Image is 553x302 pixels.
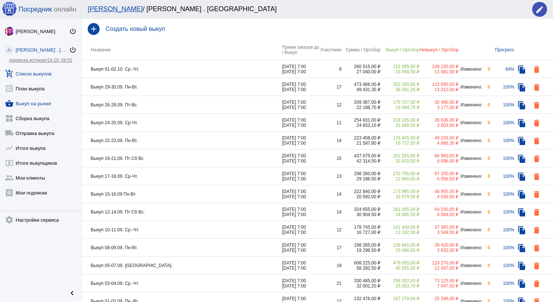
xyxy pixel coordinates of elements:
[82,257,282,274] td: Выкуп 05-07.09. [GEOGRAPHIC_DATA].
[420,82,459,87] div: 122 695,00 ₽
[342,105,381,110] div: 22 188,70 ₽
[5,129,14,138] mat-icon: local_shipping
[420,194,459,199] div: 4 630,50 ₽
[381,87,420,92] div: 36 561,25 ₽
[82,78,282,96] td: Выкуп 29-30.09. Пн-Вт.
[5,99,14,108] mat-icon: shopping_basket
[5,114,14,123] mat-icon: widgets
[68,289,77,298] mat-icon: chevron_left
[532,261,541,270] mat-icon: delete
[420,283,459,289] div: 7 047,50 ₽
[82,239,282,257] td: Выкуп 08-09.09. Пн-Вт.
[490,257,514,274] td: 100%
[483,245,490,250] div: 0
[82,150,282,167] td: Выкуп 19-21.09. Пт Сб Вс
[459,120,483,125] div: Изменено:
[420,105,459,110] div: 3 177,00 ₽
[319,203,342,221] td: 14
[532,136,541,145] mat-icon: delete
[490,221,514,239] td: 100%
[490,60,514,78] td: 84%
[381,207,420,212] div: 261 005,00 ₽
[342,242,381,248] div: 198 265,00 ₽
[282,39,319,60] th: Прием заказов до / Выкуп
[420,176,459,181] div: 6 556,50 ₽
[490,274,514,292] td: 100%
[342,176,381,181] div: 29 186,50 ₽
[532,172,541,181] mat-icon: delete
[2,1,17,16] img: apple-icon-60x60.png
[82,203,282,221] td: Выкуп 12-14.09. Пт Сб Вс.
[381,189,420,194] div: 173 965,00 ₽
[483,102,490,107] div: 0
[381,194,420,199] div: 15 979,50 ₽
[82,39,282,60] th: Название
[420,212,459,217] div: 6 069,00 ₽
[342,260,381,266] div: 608 225,00 ₽
[282,78,319,96] td: [DATE] 7:00 [DATE] 7:00
[82,274,282,292] td: Выкуп 03-04.09. Ср.-Чт.
[483,67,490,72] div: 0
[342,171,381,176] div: 298 260,00 ₽
[381,39,420,60] th: Выкуп / Оргсбор
[420,230,459,235] div: 3 549,50 ₽
[517,208,526,217] mat-icon: file_copy
[459,156,483,161] div: Изменено:
[342,141,381,146] div: 21 587,80 ₽
[532,208,541,217] mat-icon: delete
[420,158,459,164] div: 8 696,00 ₽
[517,261,526,270] mat-icon: file_copy
[490,96,514,114] td: 100%
[342,278,381,283] div: 330 485,00 ₽
[483,156,490,161] div: 0
[319,239,342,257] td: 17
[459,209,483,215] div: Изменено:
[282,274,319,292] td: [DATE] 7:00 [DATE] 7:00
[490,150,514,167] td: 100%
[319,150,342,167] td: 15
[342,158,381,164] div: 42 314,50 ₽
[532,65,541,74] mat-icon: delete
[420,296,459,301] div: 25 349,00 ₽
[82,114,282,132] td: Выкуп 24-25.09. Ср-Чт.
[381,176,420,181] div: 22 800,00 ₽
[459,102,483,107] div: Изменено:
[88,5,143,13] a: [PERSON_NAME]
[420,100,459,105] div: 30 490,00 ₽
[282,221,319,239] td: [DATE] 7:00 [DATE] 7:00
[532,101,541,110] mat-icon: delete
[517,65,526,74] mat-icon: file_copy
[5,215,14,224] mat-icon: settings
[459,192,483,197] div: Изменено:
[420,225,459,230] div: 37 365,00 ₽
[5,45,14,54] img: community_200.png
[483,138,490,143] div: 0
[532,226,541,235] mat-icon: delete
[342,118,381,123] div: 254 831,00 ₽
[483,281,490,286] div: 0
[342,123,381,128] div: 24 653,10 ₽
[517,154,526,163] mat-icon: file_copy
[319,185,342,203] td: 14
[5,69,14,78] mat-icon: add_shopping_cart
[483,84,490,90] div: 0
[490,132,514,150] td: 100%
[381,69,420,74] div: 15 958,50 ₽
[342,189,381,194] div: 222 840,00 ₽
[342,230,381,235] div: 16 727,00 ₽
[420,248,459,253] div: 3 832,00 ₽
[381,158,420,164] div: 33 833,50 ₽
[459,245,483,250] div: Изменено:
[82,221,282,239] td: Выкуп 10-11.09. Ср.-Чт.
[88,5,525,13] div: / [PERSON_NAME] . [GEOGRAPHIC_DATA]
[282,239,319,257] td: [DATE] 7:00 [DATE] 7:00
[490,167,514,185] td: 100%
[517,226,526,235] mat-icon: file_copy
[420,189,459,194] div: 48 955,00 ₽
[319,39,342,60] th: Участники
[319,274,342,292] td: 21
[490,239,514,257] td: 100%
[490,78,514,96] td: 100%
[420,39,459,60] th: Невыкуп / Оргсбор
[82,167,282,185] td: Выкуп 17-18.09. Ср-Чт.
